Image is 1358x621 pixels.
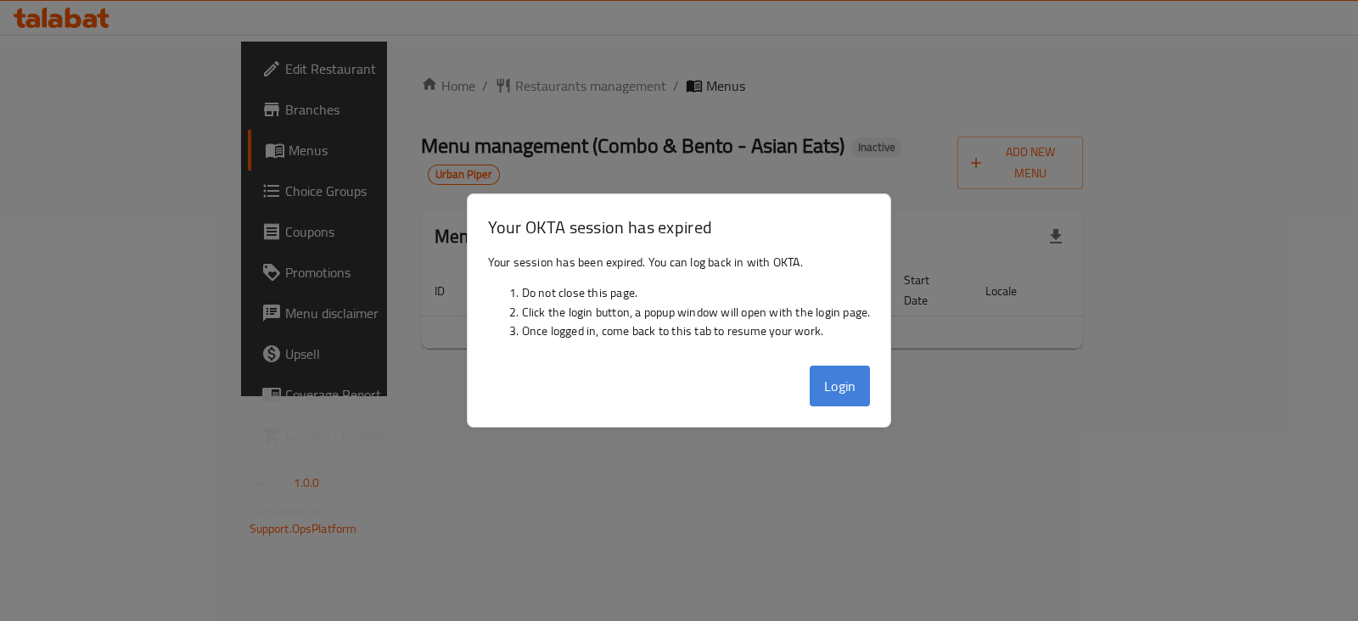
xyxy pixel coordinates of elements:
button: Login [810,366,871,406]
div: Your session has been expired. You can log back in with OKTA. [468,246,891,360]
li: Click the login button, a popup window will open with the login page. [522,303,871,322]
li: Do not close this page. [522,283,871,302]
h3: Your OKTA session has expired [488,215,871,239]
li: Once logged in, come back to this tab to resume your work. [522,322,871,340]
